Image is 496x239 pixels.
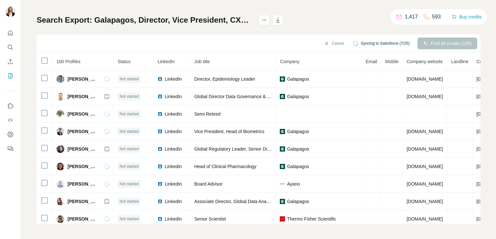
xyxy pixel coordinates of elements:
[280,76,285,82] img: company-logo
[407,181,443,187] span: [DOMAIN_NAME]
[56,93,64,100] img: Avatar
[287,216,336,222] span: Thermo Fisher Scientific
[56,59,81,64] span: 100 Profiles
[68,146,98,152] span: [PERSON_NAME]
[68,128,98,135] span: [PERSON_NAME]
[165,93,182,100] span: LinkedIn
[165,146,182,152] span: LinkedIn
[407,146,443,152] span: [DOMAIN_NAME]
[280,216,285,222] img: company-logo
[407,129,443,134] span: [DOMAIN_NAME]
[119,199,139,204] span: Not started
[119,181,139,187] span: Not started
[194,181,222,187] span: Board Advisor
[56,215,64,223] img: Avatar
[407,59,443,64] span: Company website
[432,13,441,21] p: 593
[119,76,139,82] span: Not started
[5,129,16,140] button: Dashboard
[280,59,299,64] span: Company
[68,93,98,100] span: [PERSON_NAME]
[165,76,182,82] span: LinkedIn
[280,199,285,204] img: company-logo
[5,70,16,82] button: My lists
[157,216,163,222] img: LinkedIn logo
[68,198,98,205] span: [PERSON_NAME]
[287,128,309,135] span: Galapagos
[452,12,482,21] button: Buy credits
[68,111,98,117] span: [PERSON_NAME]
[119,129,139,134] span: Not started
[259,15,269,25] button: actions
[287,76,309,82] span: Galapagos
[56,163,64,170] img: Avatar
[119,216,139,222] span: Not started
[194,76,255,82] span: Director, Epidemiology Leader
[157,181,163,187] img: LinkedIn logo
[194,216,226,222] span: Senior Scientist
[157,129,163,134] img: LinkedIn logo
[165,181,182,187] span: LinkedIn
[5,100,16,112] button: Use Surfe on LinkedIn
[157,76,163,82] img: LinkedIn logo
[366,59,377,64] span: Email
[119,94,139,99] span: Not started
[165,163,182,170] span: LinkedIn
[451,59,468,64] span: Landline
[287,163,309,170] span: Galapagos
[119,164,139,169] span: Not started
[5,143,16,154] button: Feedback
[287,181,300,187] span: Ayano
[68,163,98,170] span: [PERSON_NAME]
[280,164,285,169] img: company-logo
[157,199,163,204] img: LinkedIn logo
[280,146,285,152] img: company-logo
[56,145,64,153] img: Avatar
[56,75,64,83] img: Avatar
[68,181,98,187] span: [PERSON_NAME]
[405,13,418,21] p: 1,417
[407,76,443,82] span: [DOMAIN_NAME]
[68,216,98,222] span: [PERSON_NAME]
[118,59,130,64] span: Status
[165,128,182,135] span: LinkedIn
[5,56,16,67] button: Enrich CSV
[5,6,16,17] img: Avatar
[194,129,264,134] span: Vice President, Head of Biometrics
[56,128,64,135] img: Avatar
[407,199,443,204] span: [DOMAIN_NAME]
[56,180,64,188] img: Avatar
[157,146,163,152] img: LinkedIn logo
[165,111,182,117] span: LinkedIn
[68,76,98,82] span: [PERSON_NAME]
[165,198,182,205] span: LinkedIn
[194,111,220,117] span: Semi Retired
[407,164,443,169] span: [DOMAIN_NAME]
[280,94,285,99] img: company-logo
[37,15,253,25] h1: Search Export: Galapagos, Director, Vice President, CXO - [DATE] 11:45
[477,59,492,64] span: Country
[5,27,16,39] button: Quick start
[194,146,279,152] span: Global Regulatory Leader, Senior Director
[280,129,285,134] img: company-logo
[5,114,16,126] button: Use Surfe API
[407,94,443,99] span: [DOMAIN_NAME]
[280,181,285,187] img: company-logo
[56,198,64,205] img: Avatar
[287,93,309,100] span: Galapagos
[287,146,309,152] span: Galapagos
[194,59,210,64] span: Job title
[157,94,163,99] img: LinkedIn logo
[165,216,182,222] span: LinkedIn
[119,111,139,117] span: Not started
[194,94,283,99] span: Global Director Data Governance & Integrity
[194,199,339,204] span: Associate Director, Global Data Analytics & Business Performance Lead
[5,41,16,53] button: Search
[361,40,410,46] span: Syncing to Salesforce (7/25)
[157,111,163,117] img: LinkedIn logo
[157,164,163,169] img: LinkedIn logo
[319,38,348,49] button: Cancel
[287,198,309,205] span: Galapagos
[385,59,398,64] span: Mobile
[407,216,443,222] span: [DOMAIN_NAME]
